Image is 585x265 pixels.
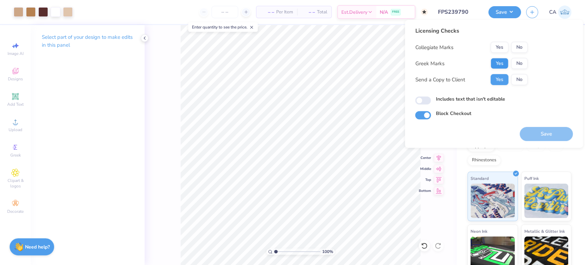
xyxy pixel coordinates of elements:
[471,228,487,235] span: Neon Ink
[392,10,399,14] span: FREE
[419,188,431,193] span: Bottom
[490,58,508,69] button: Yes
[211,6,238,18] input: – –
[8,51,24,56] span: Image AI
[260,9,274,16] span: – –
[558,5,571,19] img: Chollene Anne Aranda
[471,184,515,218] img: Standard
[7,209,24,214] span: Decorate
[9,127,22,132] span: Upload
[488,6,521,18] button: Save
[415,27,527,35] div: Licensing Checks
[549,5,571,19] a: CA
[341,9,367,16] span: Est. Delivery
[8,76,23,82] span: Designs
[415,76,465,84] div: Send a Copy to Client
[524,175,539,182] span: Puff Ink
[322,249,333,255] span: 100 %
[419,177,431,182] span: Top
[524,228,565,235] span: Metallic & Glitter Ink
[467,155,501,165] div: Rhinestones
[415,60,444,68] div: Greek Marks
[276,9,293,16] span: Per Item
[7,102,24,107] span: Add Text
[301,9,315,16] span: – –
[549,8,556,16] span: CA
[511,74,527,85] button: No
[317,9,327,16] span: Total
[419,155,431,160] span: Center
[490,42,508,53] button: Yes
[436,95,505,103] label: Includes text that isn't editable
[419,166,431,171] span: Middle
[524,184,569,218] img: Puff Ink
[3,178,27,189] span: Clipart & logos
[10,152,21,158] span: Greek
[42,33,134,49] p: Select part of your design to make edits in this panel
[188,22,258,32] div: Enter quantity to see the price.
[511,42,527,53] button: No
[25,244,50,250] strong: Need help?
[380,9,388,16] span: N/A
[490,74,508,85] button: Yes
[436,110,471,117] label: Block Checkout
[433,5,483,19] input: Untitled Design
[511,58,527,69] button: No
[415,44,453,51] div: Collegiate Marks
[471,175,489,182] span: Standard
